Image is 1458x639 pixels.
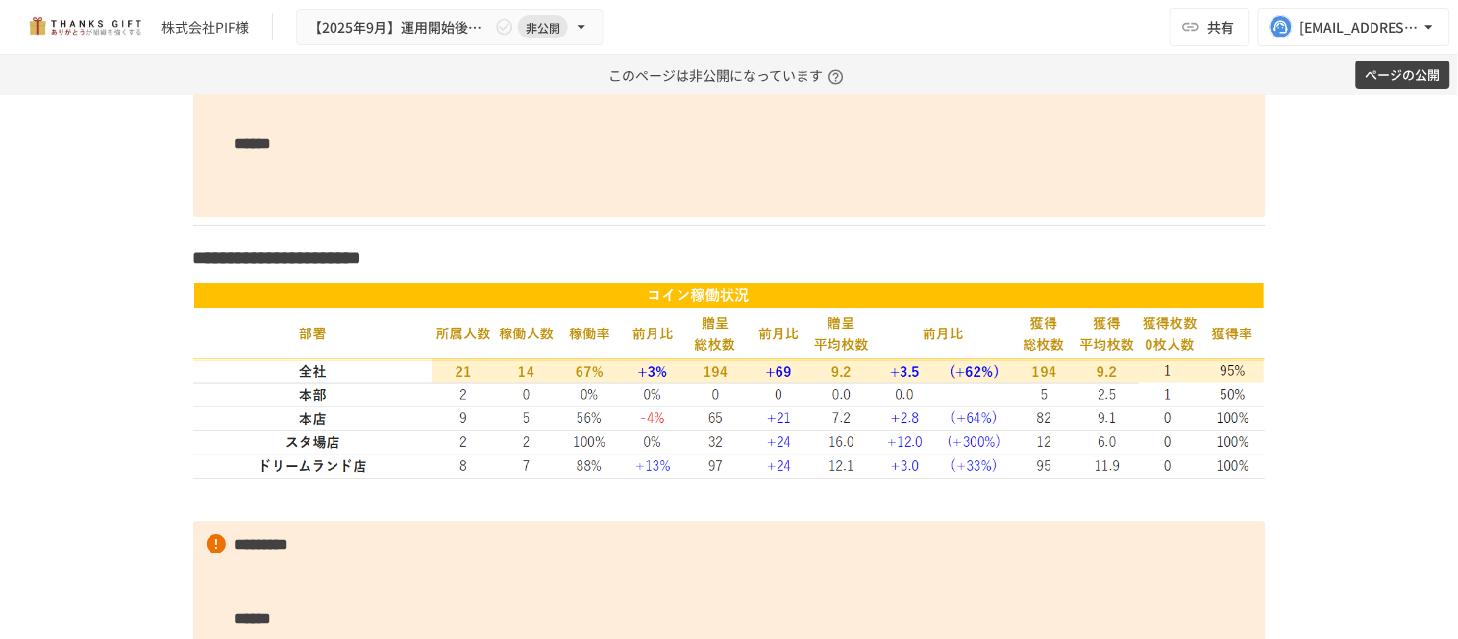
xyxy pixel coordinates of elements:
div: [EMAIL_ADDRESS][DOMAIN_NAME] [1300,15,1420,39]
button: 【2025年9月】運用開始後振り返りミーティング非公開 [296,9,604,46]
img: IcAipqGVLcuN9jtAb1FfAGAzAIIqUJFtMTPL9QWbmVA [193,283,1266,479]
button: ページの公開 [1356,61,1450,90]
button: [EMAIL_ADDRESS][DOMAIN_NAME] [1258,8,1450,46]
span: 【2025年9月】運用開始後振り返りミーティング [309,15,491,39]
span: 非公開 [518,17,568,37]
p: このページは非公開になっています [608,55,850,95]
img: mMP1OxWUAhQbsRWCurg7vIHe5HqDpP7qZo7fRoNLXQh [23,12,146,42]
div: 株式会社PIF様 [161,17,249,37]
span: 共有 [1208,16,1235,37]
button: 共有 [1170,8,1250,46]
